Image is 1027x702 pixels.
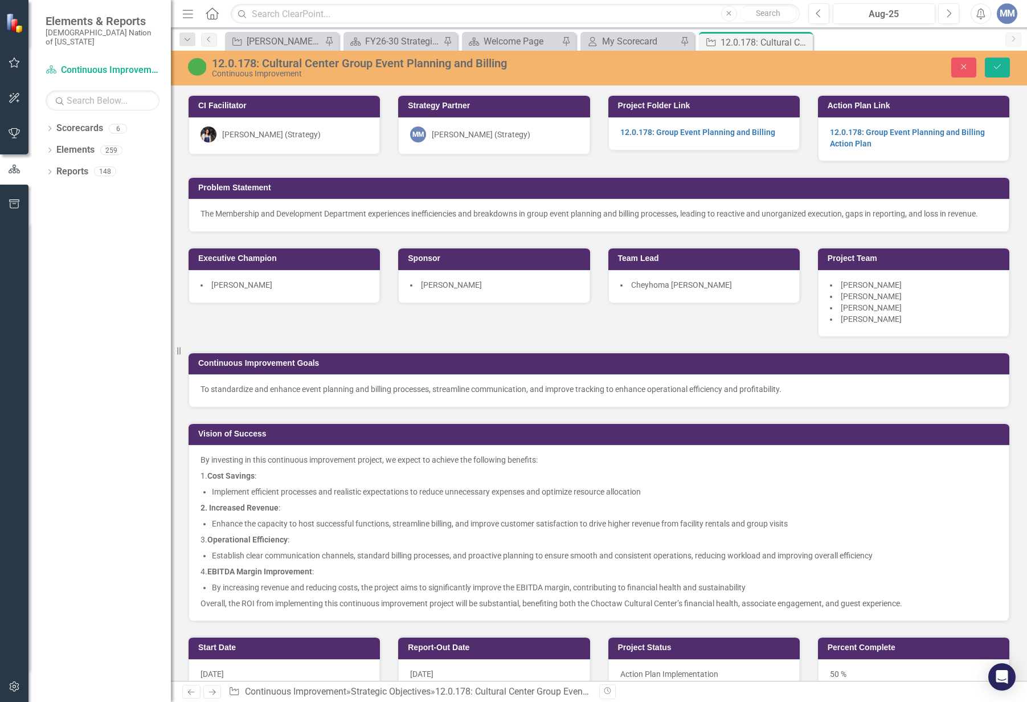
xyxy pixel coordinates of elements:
[841,292,902,301] span: [PERSON_NAME]
[833,3,935,24] button: Aug-25
[830,128,985,148] a: 12.0.178: Group Event Planning and Billing Action Plan
[46,64,159,77] a: Continuous Improvement
[346,34,440,48] a: FY26-30 Strategic Plan
[56,122,103,135] a: Scorecards
[56,165,88,178] a: Reports
[408,101,584,110] h3: Strategy Partner
[602,34,677,48] div: My Scorecard
[245,686,346,697] a: Continuous Improvement
[410,126,426,142] div: MM
[618,643,794,652] h3: Project Status
[56,144,95,157] a: Elements
[201,564,997,579] p: 4. :
[201,500,997,516] p: :
[583,34,677,48] a: My Scorecard
[828,101,1004,110] h3: Action Plan Link
[484,34,559,48] div: Welcome Page
[46,14,159,28] span: Elements & Reports
[421,280,482,289] span: [PERSON_NAME]
[620,670,718,679] span: Action Plan Implementation
[365,34,440,48] div: FY26-30 Strategic Plan
[201,468,997,484] p: 1. :
[94,167,116,177] div: 148
[841,280,902,289] span: [PERSON_NAME]
[228,34,322,48] a: [PERSON_NAME] SO's
[841,315,902,324] span: [PERSON_NAME]
[211,280,272,289] span: [PERSON_NAME]
[198,643,374,652] h3: Start Date
[201,503,279,512] strong: 2. Increased Revenue
[740,6,797,22] button: Search
[841,303,902,312] span: [PERSON_NAME]
[828,643,1004,652] h3: Percent Complete
[410,670,433,679] span: [DATE]
[997,3,1017,24] button: MM
[198,430,1004,438] h3: Vision of Success
[222,129,321,140] div: [PERSON_NAME] (Strategy)
[207,535,288,544] strong: Operational Efficiency
[198,254,374,263] h3: Executive Champion
[212,57,648,70] div: 12.0.178: Cultural Center Group Event Planning and Billing
[828,254,1004,263] h3: Project Team
[228,685,590,699] div: » »
[6,13,26,33] img: ClearPoint Strategy
[100,145,122,155] div: 259
[188,58,206,76] img: CI Action Plan Approved/In Progress
[207,471,255,480] strong: Cost Savings
[465,34,559,48] a: Welcome Page
[46,91,159,111] input: Search Below...
[212,486,997,497] li: Implement efficient processes and realistic expectations to reduce unnecessary expenses and optim...
[201,208,997,219] p: The Membership and Development Department experiences inefficiencies and breakdowns in group even...
[212,70,648,78] div: Continuous Improvement
[231,4,800,24] input: Search ClearPoint...
[988,663,1016,691] div: Open Intercom Messenger
[201,454,997,468] p: By investing in this continuous improvement project, we expect to achieve the following benefits:
[620,128,775,137] a: 12.0.178: Group Event Planning and Billing
[201,383,997,395] p: To standardize and enhance event planning and billing processes, streamline communication, and im...
[818,659,1009,692] div: 50 %
[201,532,997,548] p: 3. :
[212,550,997,561] li: Establish clear communication channels, standard billing processes, and proactive planning to ens...
[212,582,997,593] li: By increasing revenue and reducing costs, the project aims to significantly improve the EBITDA ma...
[408,254,584,263] h3: Sponsor
[212,518,997,529] li: Enhance the capacity to host successful functions, streamline billing, and improve customer satis...
[435,686,669,697] div: 12.0.178: Cultural Center Group Event Planning and Billing
[432,129,530,140] div: [PERSON_NAME] (Strategy)
[46,28,159,47] small: [DEMOGRAPHIC_DATA] Nation of [US_STATE]
[631,280,732,289] span: Cheyhoma [PERSON_NAME]
[408,643,584,652] h3: Report-Out Date
[618,101,794,110] h3: Project Folder Link
[351,686,431,697] a: Strategic Objectives
[618,254,794,263] h3: Team Lead
[109,124,127,133] div: 6
[198,101,374,110] h3: CI Facilitator
[721,35,810,50] div: 12.0.178: Cultural Center Group Event Planning and Billing
[198,183,1004,192] h3: Problem Statement
[201,595,997,609] p: Overall, the ROI from implementing this continuous improvement project will be substantial, benef...
[837,7,931,21] div: Aug-25
[201,670,224,679] span: [DATE]
[247,34,322,48] div: [PERSON_NAME] SO's
[198,359,1004,368] h3: Continuous Improvement Goals
[207,567,312,576] strong: EBITDA Margin Improvement
[201,126,216,142] img: Layla Freeman
[756,9,780,18] span: Search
